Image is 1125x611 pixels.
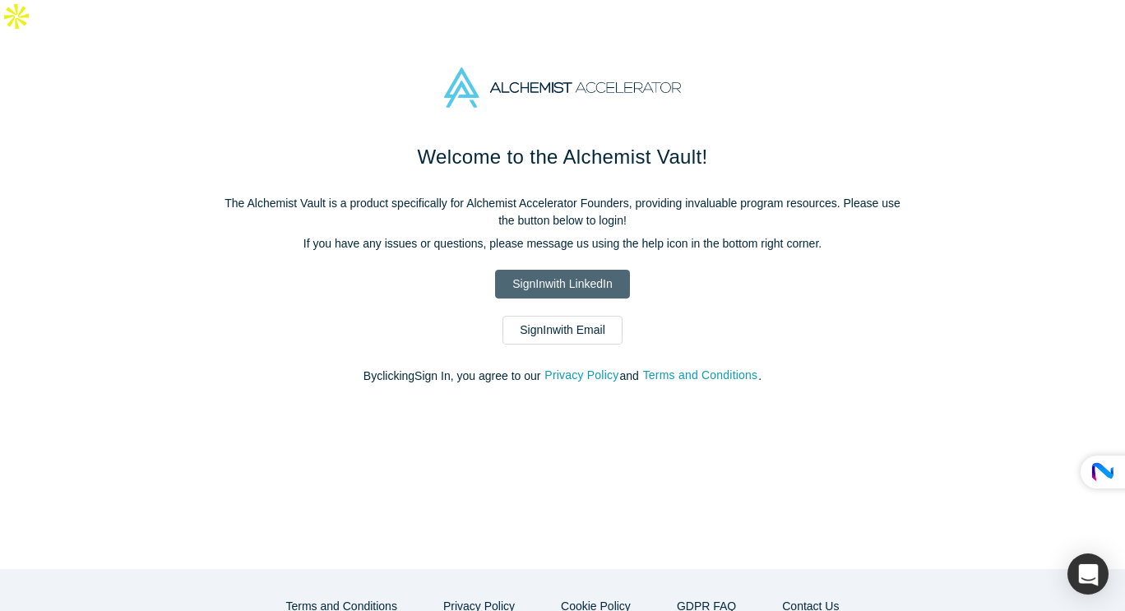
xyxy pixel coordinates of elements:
[217,195,908,229] p: The Alchemist Vault is a product specifically for Alchemist Accelerator Founders, providing inval...
[502,316,623,345] a: SignInwith Email
[217,235,908,252] p: If you have any issues or questions, please message us using the help icon in the bottom right co...
[444,67,681,108] img: Alchemist Accelerator Logo
[642,366,759,385] button: Terms and Conditions
[217,368,908,385] p: By clicking Sign In , you agree to our and .
[495,270,629,299] a: SignInwith LinkedIn
[544,366,619,385] button: Privacy Policy
[217,142,908,172] h1: Welcome to the Alchemist Vault!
